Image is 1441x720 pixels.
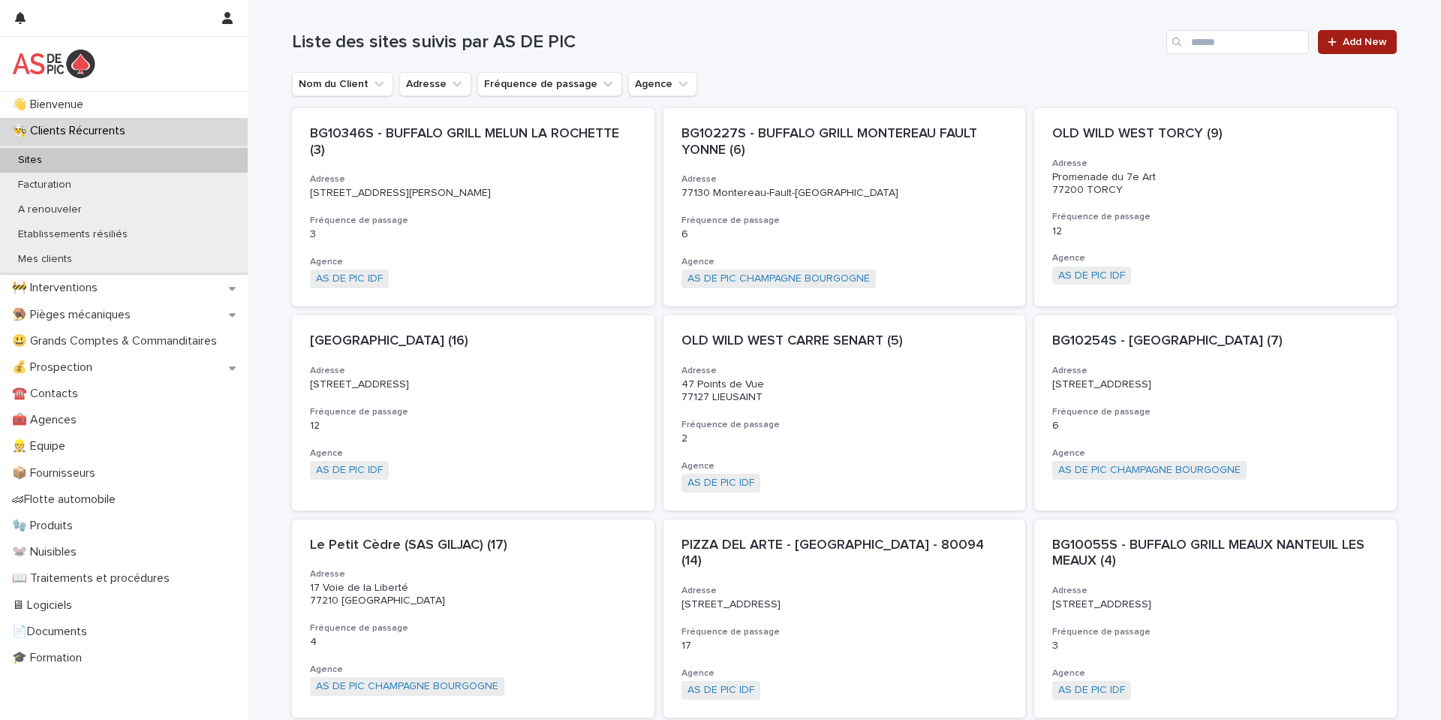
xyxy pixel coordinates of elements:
[681,378,1007,404] p: 47 Points de Vue 77127 LIEUSAINT
[681,215,1007,227] h3: Fréquence de passage
[310,568,636,580] h3: Adresse
[1052,378,1378,391] p: [STREET_ADDRESS]
[1052,225,1378,238] p: 12
[1052,211,1378,223] h3: Fréquence de passage
[6,493,128,507] p: 🏎Flotte automobile
[681,365,1007,377] h3: Adresse
[292,315,654,510] a: [GEOGRAPHIC_DATA] (16)Adresse[STREET_ADDRESS]Fréquence de passage12AgenceAS DE PIC IDF
[310,365,636,377] h3: Adresse
[1034,520,1396,718] a: BG10055S - BUFFALO GRILL MEAUX NANTEUIL LES MEAUX (4)Adresse[STREET_ADDRESS]Fréquence de passage3...
[1058,270,1125,282] a: AS DE PIC IDF
[6,519,85,533] p: 🧤 Produits
[12,49,95,79] img: yKcqic14S0S6KrLdrqO6
[292,520,654,718] a: Le Petit Cèdre (SAS GILJAC) (17)Adresse17 Voie de la Liberté 77210 [GEOGRAPHIC_DATA]Fréquence de ...
[6,281,110,295] p: 🚧 Interventions
[310,187,636,200] p: [STREET_ADDRESS][PERSON_NAME]
[310,664,636,676] h3: Agence
[1052,365,1378,377] h3: Adresse
[6,651,94,665] p: 🎓 Formation
[681,538,1007,570] p: PIZZA DEL ARTE - [GEOGRAPHIC_DATA] - 80094 (14)
[1052,598,1378,611] p: [STREET_ADDRESS]
[310,333,636,350] p: [GEOGRAPHIC_DATA] (16)
[1034,108,1396,306] a: OLD WILD WEST TORCY (9)AdressePromenade du 7e Art 77200 TORCYFréquence de passage12AgenceAS DE PI...
[1052,447,1378,459] h3: Agence
[6,466,107,481] p: 📦 Fournisseurs
[310,173,636,185] h3: Adresse
[310,406,636,418] h3: Fréquence de passage
[1052,333,1378,350] p: BG10254S - [GEOGRAPHIC_DATA] (7)
[1052,406,1378,418] h3: Fréquence de passage
[6,228,140,241] p: Etablissements résiliés
[310,582,636,607] p: 17 Voie de la Liberté 77210 [GEOGRAPHIC_DATA]
[6,439,77,453] p: 👷 Equipe
[310,447,636,459] h3: Agence
[6,308,143,322] p: 🪤 Pièges mécaniques
[1052,420,1378,432] p: 6
[6,625,99,639] p: 📄Documents
[316,680,498,693] a: AS DE PIC CHAMPAGNE BOURGOGNE
[1052,667,1378,679] h3: Agence
[681,598,1007,611] p: [STREET_ADDRESS]
[681,419,1007,431] h3: Fréquence de passage
[316,273,383,285] a: AS DE PIC IDF
[6,387,90,401] p: ☎️ Contacts
[310,420,636,432] p: 12
[628,72,697,96] button: Agence
[681,640,1007,652] p: 17
[310,538,636,554] p: Le Petit Cèdre (SAS GILJAC) (17)
[6,360,104,375] p: 💰 Prospection
[681,626,1007,638] h3: Fréquence de passage
[1052,585,1378,597] h3: Adresse
[6,545,89,559] p: 🐭 Nuisibles
[6,179,83,191] p: Facturation
[6,598,84,613] p: 🖥 Logiciels
[1052,626,1378,638] h3: Fréquence de passage
[687,273,870,285] a: AS DE PIC CHAMPAGNE BOURGOGNE
[292,108,654,306] a: BG10346S - BUFFALO GRILL MELUN LA ROCHETTE (3)Adresse[STREET_ADDRESS][PERSON_NAME]Fréquence de pa...
[681,585,1007,597] h3: Adresse
[6,98,95,112] p: 👋 Bienvenue
[310,256,636,268] h3: Agence
[310,636,636,649] p: 4
[6,334,229,348] p: 😃 Grands Comptes & Commanditaires
[310,215,636,227] h3: Fréquence de passage
[681,432,1007,445] p: 2
[6,154,54,167] p: Sites
[687,684,754,697] a: AS DE PIC IDF
[316,464,383,477] a: AS DE PIC IDF
[681,460,1007,472] h3: Agence
[1052,126,1378,143] p: OLD WILD WEST TORCY (9)
[663,520,1025,718] a: PIZZA DEL ARTE - [GEOGRAPHIC_DATA] - 80094 (14)Adresse[STREET_ADDRESS]Fréquence de passage17Agenc...
[6,203,94,216] p: A renouveler
[1052,640,1378,652] p: 3
[6,253,84,266] p: Mes clients
[1052,538,1378,570] p: BG10055S - BUFFALO GRILL MEAUX NANTEUIL LES MEAUX (4)
[681,667,1007,679] h3: Agence
[310,228,636,241] p: 3
[310,622,636,634] h3: Fréquence de passage
[1052,252,1378,264] h3: Agence
[681,333,1007,350] p: OLD WILD WEST CARRE SENART (5)
[310,378,636,391] p: [STREET_ADDRESS]
[6,124,137,138] p: 👨‍🍳 Clients Récurrents
[310,126,636,158] p: BG10346S - BUFFALO GRILL MELUN LA ROCHETTE (3)
[681,173,1007,185] h3: Adresse
[663,108,1025,306] a: BG10227S - BUFFALO GRILL MONTEREAU FAULT YONNE (6)Adresse77130 Montereau-Fault-[GEOGRAPHIC_DATA]F...
[1052,171,1378,197] p: Promenade du 7e Art 77200 TORCY
[1318,30,1397,54] a: Add New
[681,126,1007,158] p: BG10227S - BUFFALO GRILL MONTEREAU FAULT YONNE (6)
[663,315,1025,510] a: OLD WILD WEST CARRE SENART (5)Adresse47 Points de Vue 77127 LIEUSAINTFréquence de passage2AgenceA...
[1166,30,1309,54] input: Search
[6,413,89,427] p: 🧰 Agences
[1343,37,1387,47] span: Add New
[1058,464,1241,477] a: AS DE PIC CHAMPAGNE BOURGOGNE
[6,571,182,586] p: 📖 Traitements et procédures
[1052,158,1378,170] h3: Adresse
[681,187,1007,200] p: 77130 Montereau-Fault-[GEOGRAPHIC_DATA]
[1058,684,1125,697] a: AS DE PIC IDF
[681,256,1007,268] h3: Agence
[1034,315,1396,510] a: BG10254S - [GEOGRAPHIC_DATA] (7)Adresse[STREET_ADDRESS]Fréquence de passage6AgenceAS DE PIC CHAMP...
[292,72,393,96] button: Nom du Client
[687,477,754,490] a: AS DE PIC IDF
